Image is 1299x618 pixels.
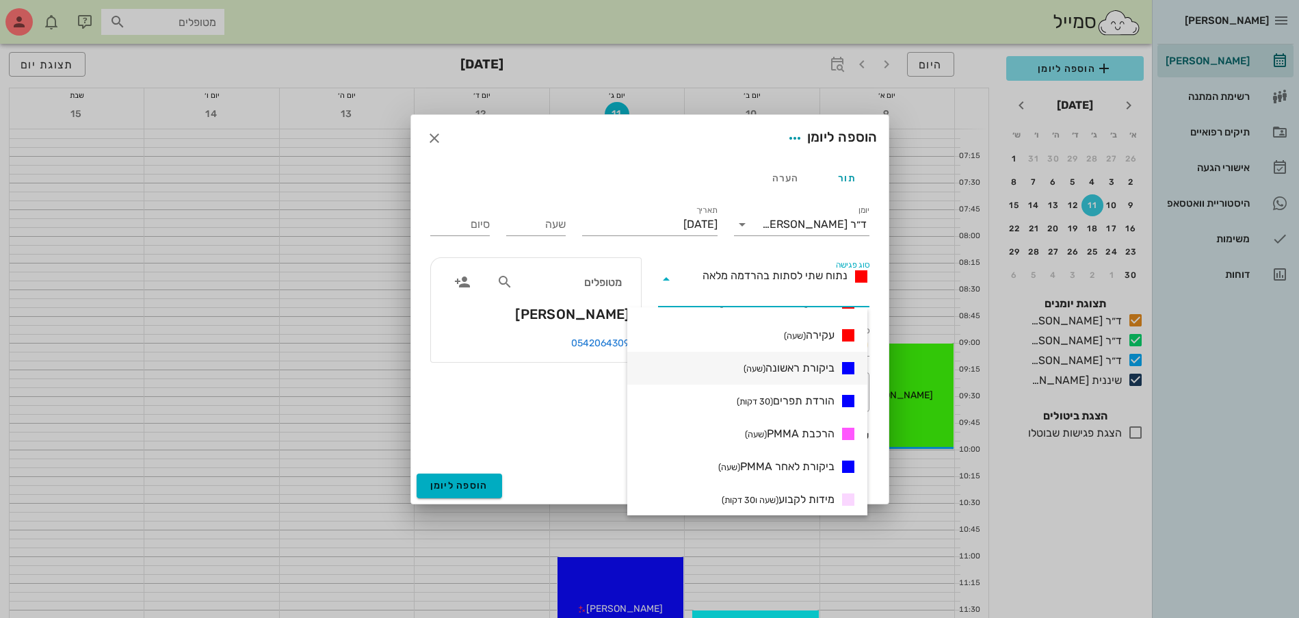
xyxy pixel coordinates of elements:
[755,162,816,194] div: הערה
[571,337,630,349] a: 0542064309
[696,205,718,216] label: תאריך
[718,462,740,472] small: (שעה)
[784,331,806,341] small: (שעה)
[847,326,869,336] label: סטטוס
[722,491,835,508] span: מידות לקבוע
[744,360,835,376] span: ביקורת ראשונה
[784,327,835,344] span: עקירה
[722,495,778,505] small: (שעה ו30 דקות)
[703,269,848,282] span: נתוח שתי לסתות בהרדמה מלאה
[745,426,835,442] span: הרכבת PMMA
[430,480,488,491] span: הוספה ליומן
[744,363,765,374] small: (שעה)
[430,428,869,443] div: שליחת תורים בוואטסאפ
[762,218,867,231] div: ד״ר [PERSON_NAME]
[737,396,773,407] small: (30 דקות)
[858,205,869,216] label: יומן
[816,162,878,194] div: תור
[718,459,835,475] span: ביקורת לאחר PMMA
[417,474,502,498] button: הוספה ליומן
[783,126,878,151] div: הוספה ליומן
[835,260,869,270] label: סוג פגישה
[745,429,767,439] small: (שעה)
[734,214,869,235] div: יומןד״ר [PERSON_NAME]
[658,334,869,356] div: סטטוסתור נקבע
[737,393,835,409] span: הורדת תפרים
[515,303,629,325] span: [PERSON_NAME]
